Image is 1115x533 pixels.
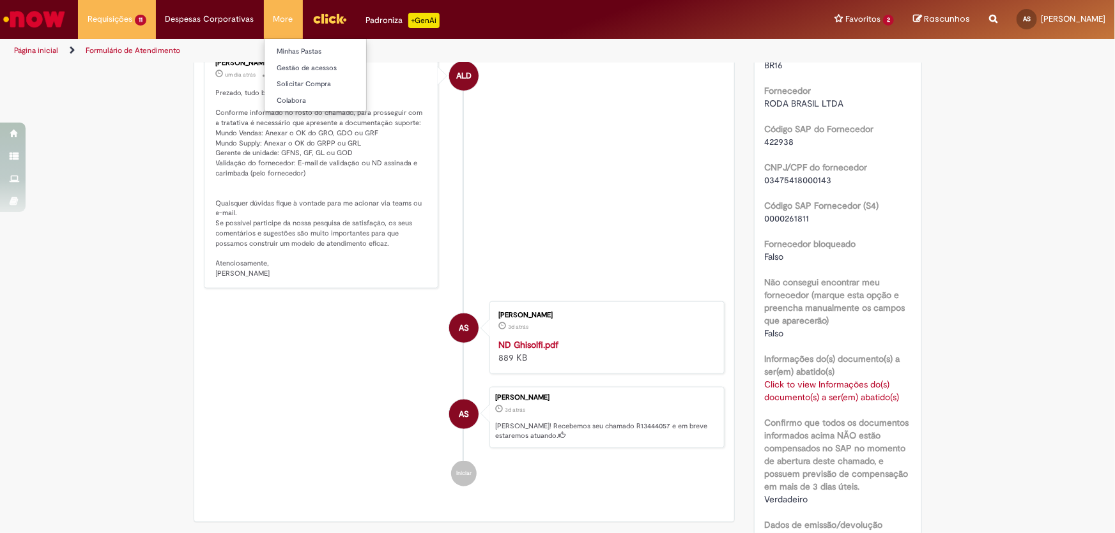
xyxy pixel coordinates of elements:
span: 2 [883,15,894,26]
time: 25/08/2025 12:26:32 [505,406,525,414]
span: 11 [135,15,146,26]
span: BR16 [764,59,783,71]
time: 25/08/2025 12:26:29 [508,323,528,331]
a: Minhas Pastas [265,45,405,59]
b: CNPJ/CPF do fornecedor [764,161,867,173]
span: um dia atrás [226,71,256,79]
span: Rascunhos [924,13,970,25]
span: Favoritos [845,13,880,26]
a: Rascunhos [913,13,970,26]
ul: More [264,38,367,112]
p: [PERSON_NAME]! Recebemos seu chamado R13444057 e em breve estaremos atuando. [495,421,718,441]
b: Código SAP Fornecedor (S4) [764,200,879,211]
b: Fornecedor bloqueado [764,238,856,250]
a: Solicitar Compra [265,77,405,91]
span: AS [459,313,469,343]
div: Alvaro Alves De Lima Silva [449,400,479,429]
a: ND Ghisolfi.pdf [498,339,558,350]
ul: Trilhas de página [10,39,734,63]
span: 0000261811 [764,213,809,224]
b: Dados de emissão/devolução [764,519,882,530]
div: Padroniza [366,13,440,28]
span: 422938 [764,136,794,147]
time: 26/08/2025 10:32:35 [226,71,256,79]
div: [PERSON_NAME] [216,59,429,67]
span: [PERSON_NAME] [1041,13,1105,24]
p: Prezado, tudo bem?! Conforme informado no rosto do chamado, para prosseguir com a tratativa é nec... [216,88,429,278]
b: Confirmo que todos os documentos informados acima NÃO estão compensados no SAP no momento de aber... [764,417,909,492]
b: Fornecedor [764,85,811,96]
span: Verdadeiro [764,493,808,505]
div: Alvaro Alves De Lima Silva [449,313,479,343]
span: 03475418000143 [764,174,831,186]
div: Andressa Luiza Da Silva [449,61,479,91]
span: 3d atrás [505,406,525,414]
p: +GenAi [408,13,440,28]
div: 889 KB [498,338,711,364]
span: Falso [764,251,783,262]
span: AS [459,399,469,430]
span: AS [1023,15,1031,23]
a: Colabora [265,94,405,108]
b: Código SAP do Fornecedor [764,123,873,135]
span: More [273,13,293,26]
a: Gestão de acessos [265,61,405,75]
span: Despesas Corporativas [165,13,254,26]
span: 3d atrás [508,323,528,331]
span: Requisições [88,13,132,26]
b: Informações do(s) documento(s) a ser(em) abatido(s) [764,353,900,377]
a: Formulário de Atendimento [86,45,180,56]
img: ServiceNow [1,6,67,32]
a: Click to view Informações do(s) documento(s) a ser(em) abatido(s) [764,379,899,403]
img: click_logo_yellow_360x200.png [312,9,347,28]
div: [PERSON_NAME] [495,394,718,402]
span: ALD [456,61,472,91]
span: RODA BRASIL LTDA [764,98,843,109]
div: [PERSON_NAME] [498,312,711,319]
b: Não consegui encontrar meu fornecedor (marque esta opção e preencha manualmente os campos que apa... [764,276,905,326]
a: Página inicial [14,45,58,56]
li: Alvaro Alves De Lima Silva [204,387,725,448]
span: Falso [764,327,783,339]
